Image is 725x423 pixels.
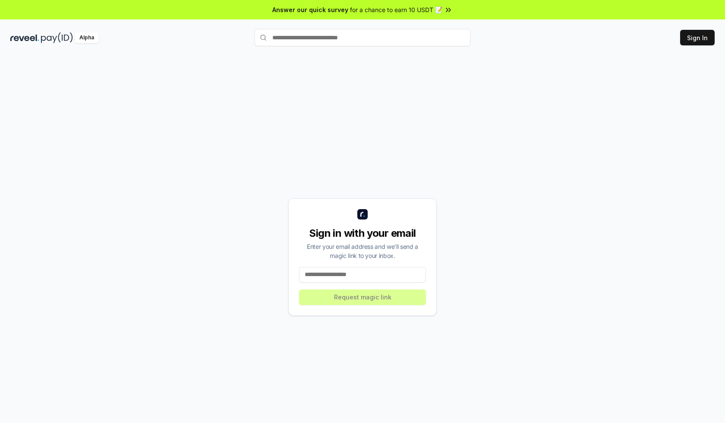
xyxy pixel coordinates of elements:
[75,32,99,43] div: Alpha
[10,32,39,43] img: reveel_dark
[272,5,348,14] span: Answer our quick survey
[41,32,73,43] img: pay_id
[357,209,368,219] img: logo_small
[680,30,715,45] button: Sign In
[299,226,426,240] div: Sign in with your email
[350,5,442,14] span: for a chance to earn 10 USDT 📝
[299,242,426,260] div: Enter your email address and we’ll send a magic link to your inbox.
